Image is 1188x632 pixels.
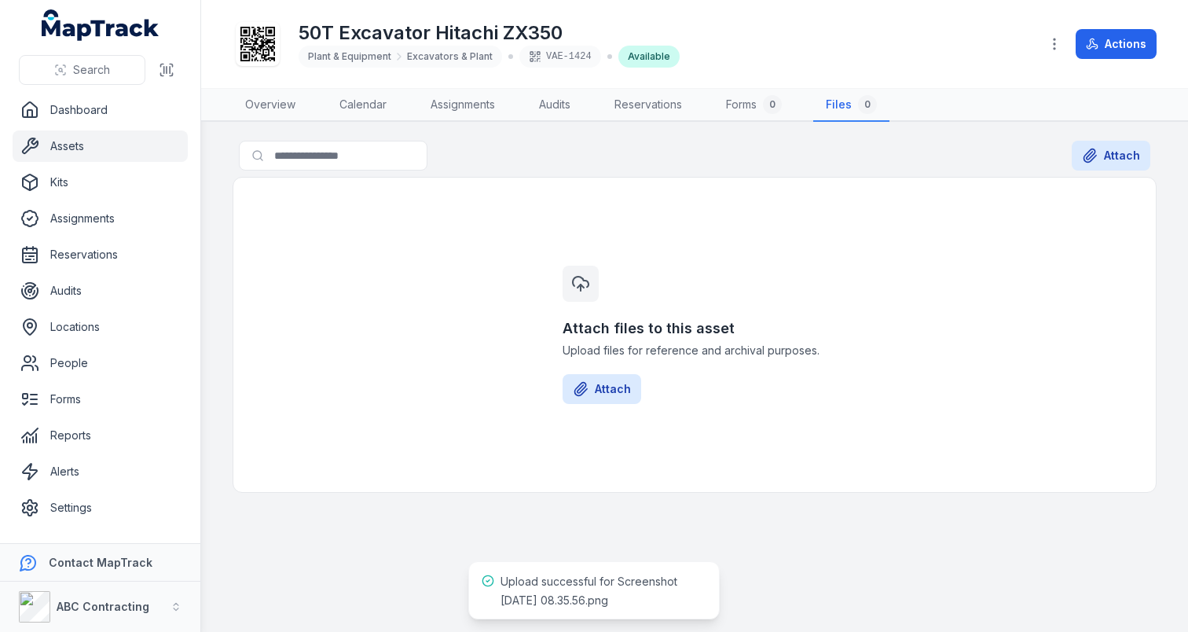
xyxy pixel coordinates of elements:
[13,203,188,234] a: Assignments
[1076,29,1157,59] button: Actions
[13,167,188,198] a: Kits
[13,492,188,524] a: Settings
[519,46,601,68] div: VAE-1424
[13,384,188,415] a: Forms
[13,420,188,451] a: Reports
[563,343,827,358] span: Upload files for reference and archival purposes.
[13,347,188,379] a: People
[233,89,308,122] a: Overview
[327,89,399,122] a: Calendar
[13,239,188,270] a: Reservations
[13,275,188,307] a: Audits
[13,130,188,162] a: Assets
[526,89,583,122] a: Audits
[602,89,695,122] a: Reservations
[418,89,508,122] a: Assignments
[1072,141,1150,171] button: Attach
[763,95,782,114] div: 0
[858,95,877,114] div: 0
[13,94,188,126] a: Dashboard
[713,89,794,122] a: Forms0
[618,46,680,68] div: Available
[73,62,110,78] span: Search
[49,556,152,569] strong: Contact MapTrack
[299,20,680,46] h1: 50T Excavator Hitachi ZX350
[19,55,145,85] button: Search
[308,50,391,63] span: Plant & Equipment
[407,50,493,63] span: Excavators & Plant
[813,89,889,122] a: Files0
[42,9,159,41] a: MapTrack
[563,374,641,404] button: Attach
[563,318,827,340] h3: Attach files to this asset
[57,600,149,613] strong: ABC Contracting
[500,575,677,607] span: Upload successful for Screenshot [DATE] 08.35.56.png
[13,311,188,343] a: Locations
[13,456,188,487] a: Alerts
